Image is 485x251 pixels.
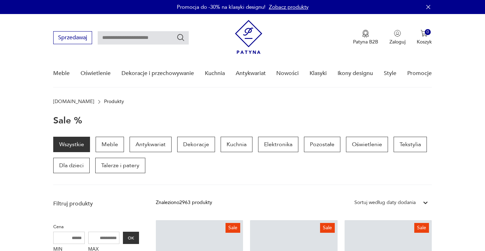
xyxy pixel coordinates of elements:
[389,30,406,45] button: Zaloguj
[276,60,299,87] a: Nowości
[353,30,378,45] a: Ikona medaluPatyna B2B
[338,60,373,87] a: Ikony designu
[53,200,139,208] p: Filtruj produkty
[417,30,432,45] button: 0Koszyk
[353,39,378,45] p: Patyna B2B
[421,30,428,37] img: Ikona koszyka
[407,60,432,87] a: Promocje
[130,137,172,152] a: Antykwariat
[95,158,145,173] a: Talerze i patery
[53,31,92,44] button: Sprzedawaj
[81,60,111,87] a: Oświetlenie
[235,20,262,54] img: Patyna - sklep z meblami i dekoracjami vintage
[53,116,82,125] h1: Sale %
[353,30,378,45] button: Patyna B2B
[269,4,309,11] a: Zobacz produkty
[394,137,427,152] a: Tekstylia
[123,232,139,244] button: OK
[176,33,185,42] button: Szukaj
[205,60,225,87] a: Kuchnia
[221,137,252,152] a: Kuchnia
[122,60,194,87] a: Dekoracje i przechowywanie
[156,199,212,206] div: Znaleziono 2963 produkty
[177,137,215,152] a: Dekoracje
[310,60,327,87] a: Klasyki
[417,39,432,45] p: Koszyk
[258,137,298,152] a: Elektronika
[362,30,369,38] img: Ikona medalu
[104,99,124,104] p: Produkty
[384,60,396,87] a: Style
[53,36,92,41] a: Sprzedawaj
[354,199,416,206] div: Sortuj według daty dodania
[346,137,388,152] a: Oświetlenie
[394,30,401,37] img: Ikonka użytkownika
[425,29,431,35] div: 0
[96,137,124,152] a: Meble
[53,99,94,104] a: [DOMAIN_NAME]
[389,39,406,45] p: Zaloguj
[177,4,265,11] p: Promocja do -30% na klasyki designu!
[236,60,266,87] a: Antykwariat
[304,137,340,152] a: Pozostałe
[53,158,90,173] a: Dla dzieci
[53,137,90,152] a: Wszystkie
[53,60,70,87] a: Meble
[53,223,139,231] p: Cena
